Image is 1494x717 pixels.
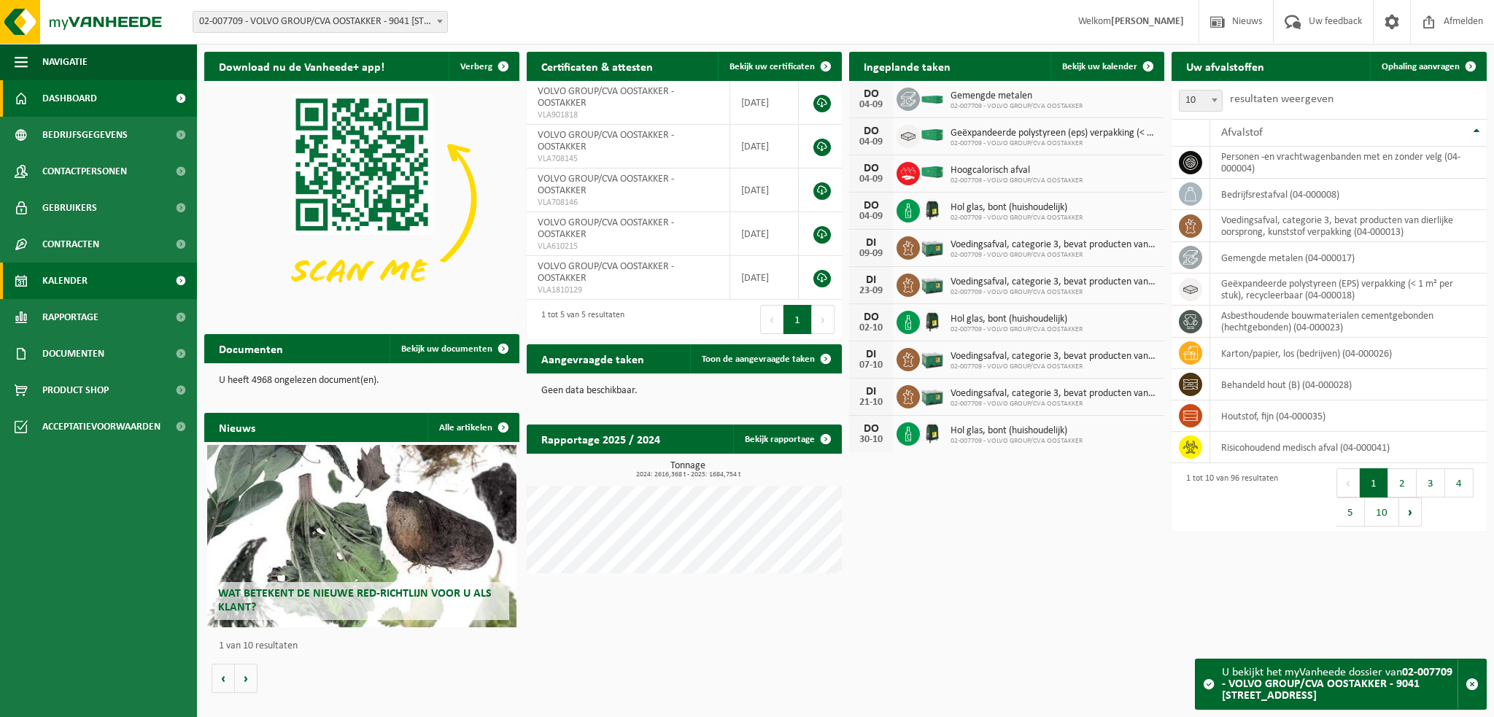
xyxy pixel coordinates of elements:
div: DO [856,163,886,174]
div: 1 tot 5 van 5 resultaten [534,303,624,336]
div: 1 tot 10 van 96 resultaten [1179,467,1278,528]
td: behandeld hout (B) (04-000028) [1210,369,1487,400]
h2: Nieuws [204,413,270,441]
h2: Uw afvalstoffen [1172,52,1279,80]
div: U bekijkt het myVanheede dossier van [1222,659,1458,709]
p: Geen data beschikbaar. [541,386,827,396]
td: [DATE] [730,81,799,125]
button: Next [1399,497,1422,527]
div: DI [856,386,886,398]
span: Wat betekent de nieuwe RED-richtlijn voor u als klant? [218,588,492,613]
span: VLA708145 [538,153,719,165]
span: Contactpersonen [42,153,127,190]
img: HK-XC-20-GN-00 [920,91,945,104]
span: Gemengde metalen [951,90,1083,102]
span: 02-007709 - VOLVO GROUP/CVA OOSTAKKER - 9041 OOSTAKKER, SMALLEHEERWEG 31 [193,11,448,33]
button: Vorige [212,664,235,693]
span: 02-007709 - VOLVO GROUP/CVA OOSTAKKER [951,214,1083,222]
h2: Ingeplande taken [849,52,965,80]
span: 2024: 2616,368 t - 2025: 1684,754 t [534,471,842,478]
td: [DATE] [730,125,799,168]
span: VLA901818 [538,109,719,121]
span: Gebruikers [42,190,97,226]
td: risicohoudend medisch afval (04-000041) [1210,432,1487,463]
td: geëxpandeerde polystyreen (EPS) verpakking (< 1 m² per stuk), recycleerbaar (04-000018) [1210,274,1487,306]
div: DI [856,349,886,360]
strong: 02-007709 - VOLVO GROUP/CVA OOSTAKKER - 9041 [STREET_ADDRESS] [1222,667,1452,702]
button: 4 [1445,468,1474,497]
div: DI [856,274,886,286]
img: PB-LB-0680-HPE-GN-01 [920,234,945,259]
div: 04-09 [856,174,886,185]
img: CR-HR-1C-1000-PES-01 [920,420,945,445]
h2: Documenten [204,334,298,363]
span: Hol glas, bont (huishoudelijk) [951,314,1083,325]
span: Geëxpandeerde polystyreen (eps) verpakking (< 1 m² per stuk), recycleerbaar [951,128,1157,139]
button: Next [812,305,835,334]
td: asbesthoudende bouwmaterialen cementgebonden (hechtgebonden) (04-000023) [1210,306,1487,338]
img: PB-LB-0680-HPE-GN-01 [920,271,945,296]
span: Bekijk uw certificaten [729,62,815,71]
div: DO [856,423,886,435]
td: karton/papier, los (bedrijven) (04-000026) [1210,338,1487,369]
td: bedrijfsrestafval (04-000008) [1210,179,1487,210]
button: 1 [783,305,812,334]
span: Ophaling aanvragen [1382,62,1460,71]
button: 10 [1365,497,1399,527]
h2: Certificaten & attesten [527,52,667,80]
div: DO [856,88,886,100]
span: 02-007709 - VOLVO GROUP/CVA OOSTAKKER [951,251,1157,260]
span: Verberg [460,62,492,71]
span: VOLVO GROUP/CVA OOSTAKKER - OOSTAKKER [538,261,674,284]
div: 02-10 [856,323,886,333]
span: Afvalstof [1221,127,1263,139]
span: Dashboard [42,80,97,117]
button: 2 [1388,468,1417,497]
button: 3 [1417,468,1445,497]
h2: Rapportage 2025 / 2024 [527,425,675,453]
span: Hoogcalorisch afval [951,165,1083,177]
img: CR-HR-1C-1000-PES-01 [920,197,945,222]
div: DO [856,200,886,212]
a: Toon de aangevraagde taken [690,344,840,373]
td: [DATE] [730,256,799,300]
span: Rapportage [42,299,98,336]
span: Contracten [42,226,99,263]
span: Voedingsafval, categorie 3, bevat producten van dierlijke oorsprong, kunststof v... [951,388,1157,400]
span: VOLVO GROUP/CVA OOSTAKKER - OOSTAKKER [538,217,674,240]
img: CR-HR-1C-1000-PES-01 [920,309,945,333]
span: Acceptatievoorwaarden [42,408,160,445]
span: Toon de aangevraagde taken [702,354,815,364]
td: gemengde metalen (04-000017) [1210,242,1487,274]
a: Bekijk uw documenten [390,334,518,363]
span: Bekijk uw documenten [401,344,492,354]
td: [DATE] [730,168,799,212]
span: 02-007709 - VOLVO GROUP/CVA OOSTAKKER [951,325,1083,334]
h3: Tonnage [534,461,842,478]
span: Bedrijfsgegevens [42,117,128,153]
span: 02-007709 - VOLVO GROUP/CVA OOSTAKKER - 9041 OOSTAKKER, SMALLEHEERWEG 31 [193,12,447,32]
img: PB-LB-0680-HPE-GN-01 [920,346,945,371]
span: 02-007709 - VOLVO GROUP/CVA OOSTAKKER [951,102,1083,111]
strong: [PERSON_NAME] [1111,16,1184,27]
span: VOLVO GROUP/CVA OOSTAKKER - OOSTAKKER [538,86,674,109]
img: PB-LB-0680-HPE-GN-01 [920,383,945,408]
span: VOLVO GROUP/CVA OOSTAKKER - OOSTAKKER [538,130,674,152]
span: 10 [1180,90,1222,111]
td: houtstof, fijn (04-000035) [1210,400,1487,432]
a: Ophaling aanvragen [1370,52,1485,81]
label: resultaten weergeven [1230,93,1334,105]
img: HK-XC-40-GN-00 [920,166,945,179]
span: Product Shop [42,372,109,408]
span: Voedingsafval, categorie 3, bevat producten van dierlijke oorsprong, kunststof v... [951,351,1157,363]
div: DO [856,125,886,137]
a: Bekijk rapportage [733,425,840,454]
span: Bekijk uw kalender [1062,62,1137,71]
span: Navigatie [42,44,88,80]
button: Previous [1336,468,1360,497]
div: 09-09 [856,249,886,259]
div: 07-10 [856,360,886,371]
td: voedingsafval, categorie 3, bevat producten van dierlijke oorsprong, kunststof verpakking (04-000... [1210,210,1487,242]
span: 10 [1179,90,1223,112]
div: 30-10 [856,435,886,445]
